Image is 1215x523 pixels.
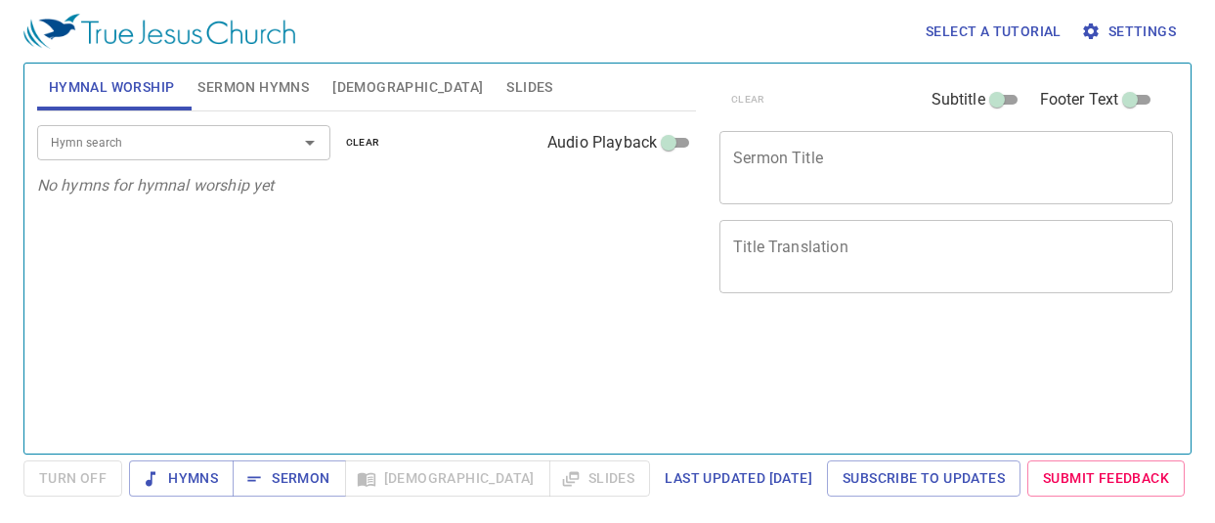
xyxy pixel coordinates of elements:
span: Slides [506,75,552,100]
button: clear [334,131,392,154]
span: Subtitle [932,88,985,111]
span: Sermon [248,466,329,491]
a: Subscribe to Updates [827,460,1020,497]
button: Select a tutorial [918,14,1069,50]
span: Hymns [145,466,218,491]
span: Footer Text [1040,88,1119,111]
button: Open [296,129,324,156]
span: [DEMOGRAPHIC_DATA] [332,75,483,100]
span: Submit Feedback [1043,466,1169,491]
span: Audio Playback [547,131,657,154]
span: Last updated [DATE] [665,466,812,491]
img: True Jesus Church [23,14,295,49]
span: clear [346,134,380,152]
a: Last updated [DATE] [657,460,820,497]
iframe: from-child [712,314,1085,471]
span: Sermon Hymns [197,75,309,100]
span: Select a tutorial [926,20,1062,44]
i: No hymns for hymnal worship yet [37,176,275,195]
span: Subscribe to Updates [843,466,1005,491]
button: Settings [1077,14,1184,50]
span: Settings [1085,20,1176,44]
button: Hymns [129,460,234,497]
button: Sermon [233,460,345,497]
a: Submit Feedback [1027,460,1185,497]
span: Hymnal Worship [49,75,175,100]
